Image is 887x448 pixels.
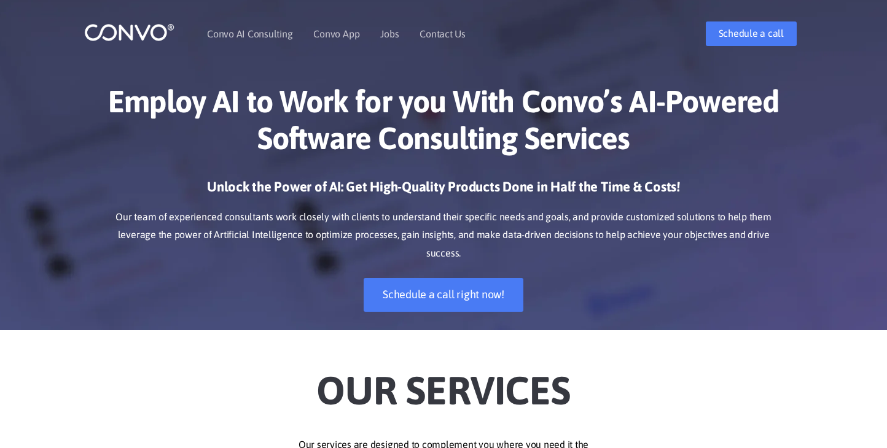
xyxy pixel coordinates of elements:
a: Contact Us [420,29,466,39]
h2: Our Services [103,349,784,417]
p: Our team of experienced consultants work closely with clients to understand their specific needs ... [103,208,784,263]
h3: Unlock the Power of AI: Get High-Quality Products Done in Half the Time & Costs! [103,178,784,205]
img: logo_1.png [84,23,174,42]
a: Convo App [313,29,359,39]
a: Schedule a call right now! [364,278,523,312]
a: Jobs [380,29,399,39]
a: Convo AI Consulting [207,29,292,39]
a: Schedule a call [706,21,797,46]
h1: Employ AI to Work for you With Convo’s AI-Powered Software Consulting Services [103,83,784,166]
